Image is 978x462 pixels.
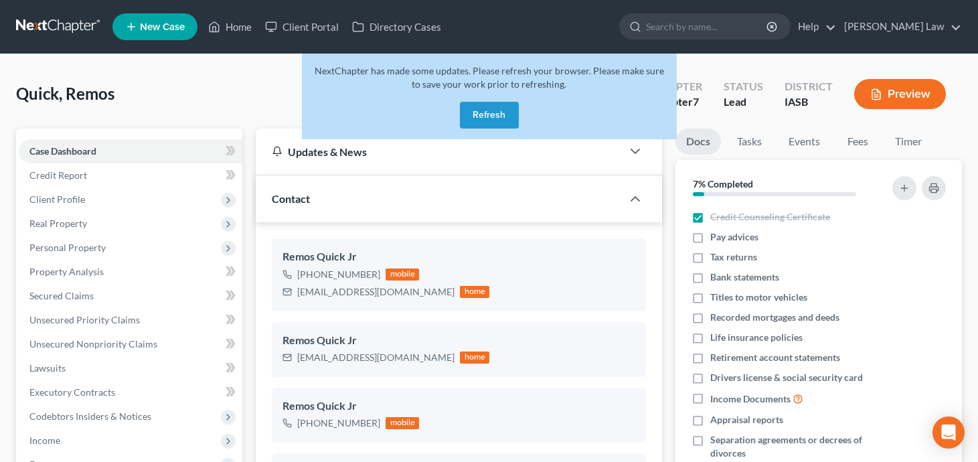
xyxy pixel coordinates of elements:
[710,413,783,427] span: Appraisal reports
[710,371,863,384] span: Drivers license & social security card
[386,417,419,429] div: mobile
[29,338,157,350] span: Unsecured Nonpriority Claims
[297,416,380,430] div: [PHONE_NUMBER]
[710,311,839,324] span: Recorded mortgages and deeds
[272,192,310,205] span: Contact
[884,129,932,155] a: Timer
[646,14,768,39] input: Search by name...
[710,392,791,406] span: Income Documents
[778,129,831,155] a: Events
[19,308,242,332] a: Unsecured Priority Claims
[201,15,258,39] a: Home
[29,145,96,157] span: Case Dashboard
[29,266,104,277] span: Property Analysis
[724,94,763,110] div: Lead
[932,416,965,449] div: Open Intercom Messenger
[854,79,946,109] button: Preview
[29,194,85,205] span: Client Profile
[282,398,635,414] div: Remos Quick Jr
[710,291,807,304] span: Titles to motor vehicles
[653,94,702,110] div: Chapter
[19,260,242,284] a: Property Analysis
[710,271,779,284] span: Bank statements
[29,218,87,229] span: Real Property
[345,15,448,39] a: Directory Cases
[710,331,803,344] span: Life insurance policies
[693,178,753,189] strong: 7% Completed
[19,139,242,163] a: Case Dashboard
[297,285,455,299] div: [EMAIL_ADDRESS][DOMAIN_NAME]
[837,15,961,39] a: [PERSON_NAME] Law
[29,242,106,253] span: Personal Property
[460,102,519,129] button: Refresh
[29,290,94,301] span: Secured Claims
[836,129,879,155] a: Fees
[29,314,140,325] span: Unsecured Priority Claims
[710,250,757,264] span: Tax returns
[29,386,115,398] span: Executory Contracts
[258,15,345,39] a: Client Portal
[693,95,699,108] span: 7
[710,351,840,364] span: Retirement account statements
[726,129,772,155] a: Tasks
[19,380,242,404] a: Executory Contracts
[19,284,242,308] a: Secured Claims
[282,333,635,349] div: Remos Quick Jr
[29,435,60,446] span: Income
[29,362,66,374] span: Lawsuits
[710,433,879,460] span: Separation agreements or decrees of divorces
[785,94,833,110] div: IASB
[16,84,114,103] span: Quick, Remos
[282,249,635,265] div: Remos Quick Jr
[675,129,721,155] a: Docs
[297,268,380,281] div: [PHONE_NUMBER]
[297,351,455,364] div: [EMAIL_ADDRESS][DOMAIN_NAME]
[140,22,185,32] span: New Case
[272,145,606,159] div: Updates & News
[710,210,830,224] span: Credit Counseling Certificate
[29,169,87,181] span: Credit Report
[315,65,664,90] span: NextChapter has made some updates. Please refresh your browser. Please make sure to save your wor...
[653,79,702,94] div: Chapter
[724,79,763,94] div: Status
[460,286,489,298] div: home
[19,332,242,356] a: Unsecured Nonpriority Claims
[19,356,242,380] a: Lawsuits
[386,268,419,281] div: mobile
[785,79,833,94] div: District
[710,230,758,244] span: Pay advices
[29,410,151,422] span: Codebtors Insiders & Notices
[19,163,242,187] a: Credit Report
[460,352,489,364] div: home
[791,15,836,39] a: Help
